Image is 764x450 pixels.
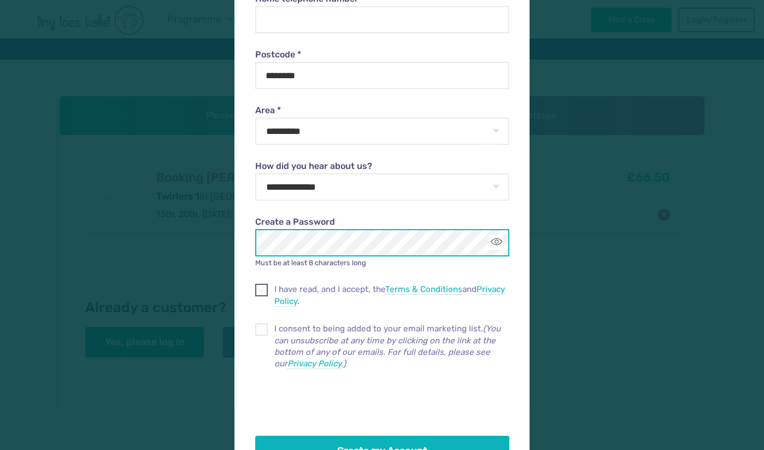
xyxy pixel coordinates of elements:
[255,104,509,116] label: Area *
[255,160,509,172] label: How did you hear about us?
[489,235,504,250] button: Toggle password visibility
[287,359,341,369] a: Privacy Policy
[255,49,509,61] label: Postcode *
[255,259,366,267] small: Must be at least 8 characters long
[255,216,509,228] label: Create a Password
[274,284,505,306] a: Privacy Policy
[255,381,421,424] iframe: reCAPTCHA
[274,323,509,370] p: I consent to being added to your email marketing list.
[385,284,462,295] a: Terms & Conditions
[274,284,509,307] span: I have read, and I accept, the and .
